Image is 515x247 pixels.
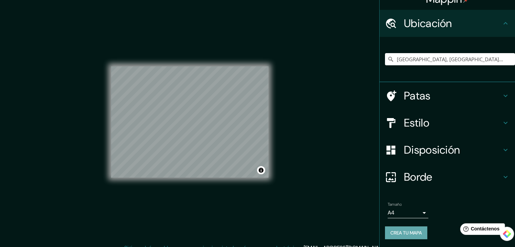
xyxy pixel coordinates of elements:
[111,66,269,178] canvas: Mapa
[404,16,452,30] font: Ubicación
[390,230,422,236] font: Crea tu mapa
[404,170,432,184] font: Borde
[385,53,515,65] input: Elige tu ciudad o zona
[455,221,508,240] iframe: Lanzador de widgets de ayuda
[380,163,515,190] div: Borde
[380,136,515,163] div: Disposición
[404,89,431,103] font: Patas
[388,209,394,216] font: A4
[388,207,428,218] div: A4
[257,166,265,174] button: Activar o desactivar atribución
[385,226,427,239] button: Crea tu mapa
[404,116,429,130] font: Estilo
[380,109,515,136] div: Estilo
[404,143,460,157] font: Disposición
[380,10,515,37] div: Ubicación
[388,202,402,207] font: Tamaño
[380,82,515,109] div: Patas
